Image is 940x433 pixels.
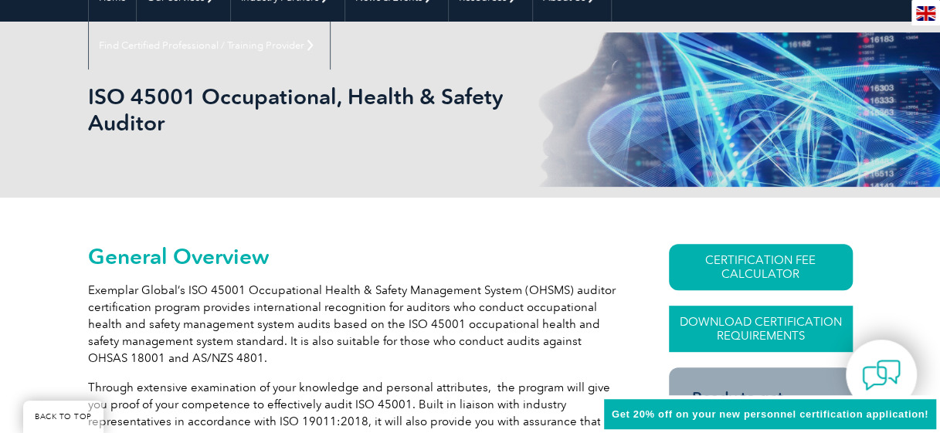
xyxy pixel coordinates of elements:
[692,388,830,427] h3: Ready to get certified?
[23,401,104,433] a: BACK TO TOP
[88,282,623,367] p: Exemplar Global’s ISO 45001 Occupational Health & Safety Management System (OHSMS) auditor certif...
[862,356,901,394] img: contact-chat.png
[612,408,928,420] span: Get 20% off on your new personnel certification application!
[916,6,935,21] img: en
[89,22,330,69] a: Find Certified Professional / Training Provider
[88,244,623,269] h2: General Overview
[669,244,853,290] a: CERTIFICATION FEE CALCULATOR
[669,306,853,352] a: Download Certification Requirements
[88,83,509,136] h1: ISO 45001 Occupational, Health & Safety Auditor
